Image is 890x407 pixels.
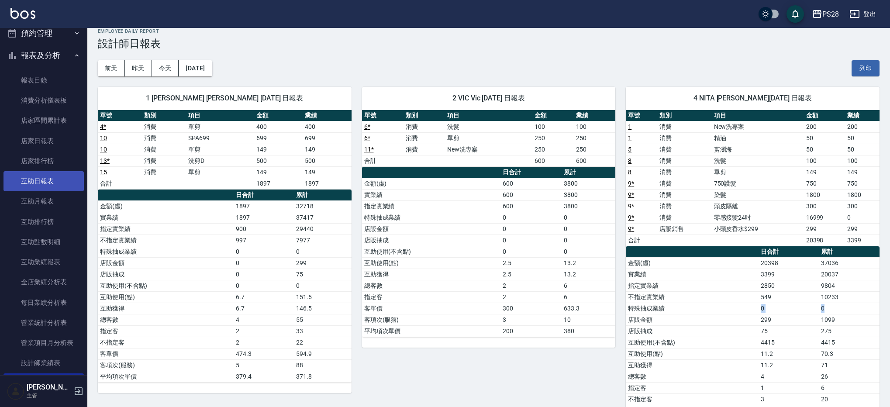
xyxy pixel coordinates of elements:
td: 20037 [819,269,880,280]
td: 實業績 [626,269,758,280]
a: 10 [100,146,107,153]
td: 10233 [819,291,880,303]
td: 594.9 [294,348,352,359]
td: 100 [845,155,880,166]
td: 151.5 [294,291,352,303]
a: 互助日報表 [3,171,84,191]
td: 6 [562,280,616,291]
img: Person [7,383,24,400]
th: 單號 [362,110,404,121]
button: 前天 [98,60,125,76]
td: 0 [500,235,562,246]
table: a dense table [98,190,352,383]
td: 剪瀏海 [712,144,804,155]
td: 500 [303,155,351,166]
td: 699 [303,132,351,144]
td: 0 [500,223,562,235]
td: 實業績 [98,212,234,223]
td: 消費 [657,200,712,212]
td: 600 [500,178,562,189]
td: 500 [254,155,303,166]
td: 互助獲得 [98,303,234,314]
td: 4 [759,371,819,382]
td: 零感接髮24吋 [712,212,804,223]
td: 88 [294,359,352,371]
td: 300 [804,200,845,212]
td: 633.3 [562,303,616,314]
td: 客單價 [98,348,234,359]
a: 5 [628,146,631,153]
td: 299 [804,223,845,235]
td: 互助使用(點) [98,291,234,303]
td: 洗髮 [712,155,804,166]
td: 750 [845,178,880,189]
td: 互助獲得 [626,359,758,371]
td: 250 [532,144,574,155]
td: 6 [562,291,616,303]
td: 380 [562,325,616,337]
td: 總客數 [362,280,500,291]
td: 消費 [404,144,445,155]
td: 0 [819,303,880,314]
td: 600 [532,155,574,166]
td: 0 [234,280,293,291]
td: 精油 [712,132,804,144]
td: 0 [845,212,880,223]
td: 消費 [657,121,712,132]
td: SPA699 [186,132,254,144]
th: 日合計 [234,190,293,201]
td: 頭皮隔離 [712,200,804,212]
td: 37036 [819,257,880,269]
a: 互助排行榜 [3,212,84,232]
td: 單剪 [712,166,804,178]
div: PS28 [822,9,839,20]
td: 3800 [562,200,616,212]
a: 營業統計分析表 [3,313,84,333]
a: 設計師日報表 [3,373,84,393]
th: 金額 [532,110,574,121]
td: 299 [294,257,352,269]
button: 列印 [852,60,880,76]
td: 3399 [845,235,880,246]
td: 1 [759,382,819,393]
td: 750 [804,178,845,189]
td: 店販銷售 [657,223,712,235]
th: 日合計 [500,167,562,178]
td: 0 [500,212,562,223]
th: 累計 [562,167,616,178]
td: 消費 [657,178,712,189]
td: 互助獲得 [362,269,500,280]
td: 2 [234,325,293,337]
td: 店販金額 [626,314,758,325]
td: 店販金額 [362,223,500,235]
a: 全店業績分析表 [3,272,84,292]
a: 8 [628,169,631,176]
th: 項目 [186,110,254,121]
td: 特殊抽成業績 [98,246,234,257]
button: 昨天 [125,60,152,76]
td: 100 [532,121,574,132]
td: 379.4 [234,371,293,382]
td: 100 [574,121,615,132]
td: 75 [294,269,352,280]
td: 1897 [303,178,351,189]
th: 業績 [303,110,351,121]
a: 店家區間累計表 [3,110,84,131]
td: 4 [234,314,293,325]
td: 4415 [819,337,880,348]
td: 客單價 [362,303,500,314]
table: a dense table [98,110,352,190]
td: 0 [234,269,293,280]
th: 金額 [804,110,845,121]
button: [DATE] [179,60,212,76]
td: 2 [500,291,562,303]
a: 設計師業績表 [3,353,84,373]
a: 報表目錄 [3,70,84,90]
td: 消費 [657,144,712,155]
td: 合計 [362,155,404,166]
td: 149 [845,166,880,178]
td: 300 [845,200,880,212]
td: 200 [500,325,562,337]
td: 指定客 [626,382,758,393]
td: 149 [303,166,351,178]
